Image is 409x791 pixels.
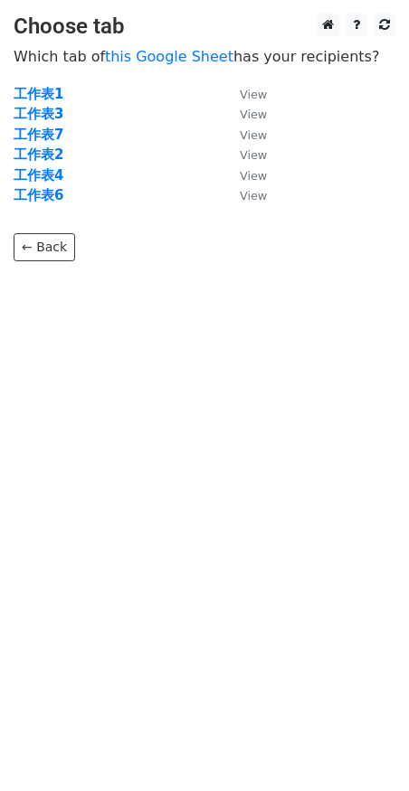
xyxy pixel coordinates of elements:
[240,148,267,162] small: View
[222,187,267,203] a: View
[14,187,63,203] a: 工作表6
[14,106,63,122] a: 工作表3
[222,106,267,122] a: View
[14,47,395,66] p: Which tab of has your recipients?
[222,146,267,163] a: View
[240,169,267,183] small: View
[14,86,63,102] a: 工作表1
[14,14,395,40] h3: Choose tab
[240,128,267,142] small: View
[240,189,267,202] small: View
[222,86,267,102] a: View
[14,167,63,184] a: 工作表4
[105,48,233,65] a: this Google Sheet
[240,108,267,121] small: View
[14,146,63,163] a: 工作表2
[14,127,63,143] a: 工作表7
[240,88,267,101] small: View
[14,233,75,261] a: ← Back
[222,167,267,184] a: View
[222,127,267,143] a: View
